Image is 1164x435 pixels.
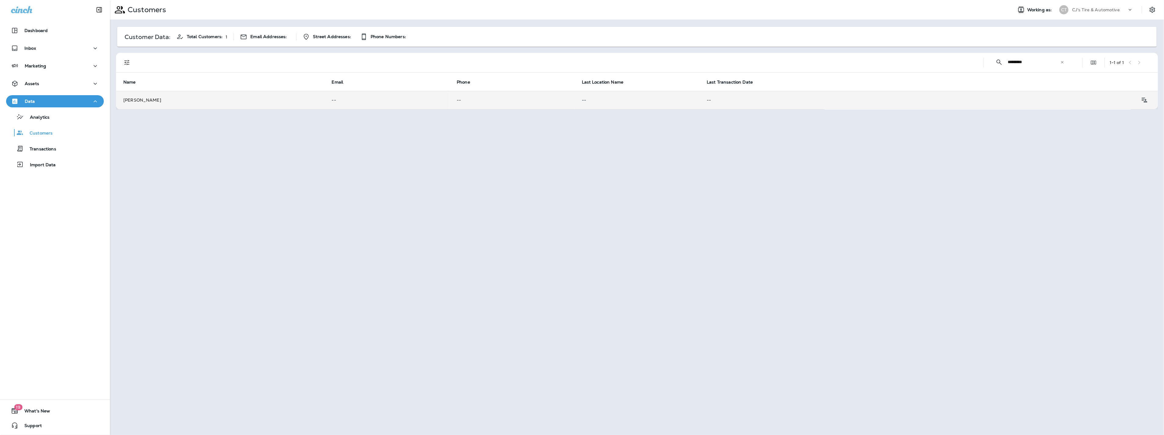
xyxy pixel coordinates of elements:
span: Name [123,79,144,85]
span: Last Location Name [582,79,632,85]
button: Inbox [6,42,104,54]
span: Street Addresses: [313,34,351,39]
p: Transactions [24,146,56,152]
div: 1 - 1 of 1 [1110,60,1124,65]
p: CJ's Tire & Automotive [1072,7,1120,12]
span: Name [123,80,136,85]
button: Collapse Sidebar [91,4,108,16]
td: [PERSON_NAME] [116,91,325,109]
p: 1 [226,34,227,39]
p: Data [25,99,35,104]
span: Last Transaction Date [707,80,753,85]
span: What's New [18,408,50,416]
button: Filters [121,56,133,69]
span: Email [332,80,343,85]
p: -- [582,98,692,102]
p: Customers [24,131,53,136]
button: Settings [1147,4,1158,15]
p: -- [707,98,817,102]
div: CT [1059,5,1068,14]
p: Import Data [24,162,56,168]
button: Analytics [6,110,104,123]
span: Support [18,423,42,430]
button: Edit Fields [1087,56,1100,69]
p: Analytics [24,115,49,120]
button: Support [6,419,104,432]
button: Customers [6,126,104,139]
span: Last Transaction Date [707,79,761,85]
button: Marketing [6,60,104,72]
span: Phone [457,79,478,85]
button: Import Data [6,158,104,171]
span: Last Location Name [582,80,624,85]
button: Assets [6,77,104,90]
button: Transactions [6,142,104,155]
p: Customers [125,5,166,14]
p: -- [332,98,442,102]
span: Phone Numbers: [371,34,406,39]
span: Phone [457,80,470,85]
button: Data [6,95,104,107]
span: Working as: [1027,7,1053,13]
span: 19 [14,404,22,410]
p: Customer Data: [125,34,170,39]
p: Marketing [25,63,46,68]
span: Email Addresses: [250,34,287,39]
p: Assets [25,81,39,86]
p: Inbox [24,46,36,51]
span: Email [332,79,351,85]
button: Dashboard [6,24,104,37]
button: Customer Details [1138,94,1151,106]
button: 19What's New [6,405,104,417]
button: Collapse Search [993,56,1005,68]
span: Total Customers: [187,34,223,39]
p: -- [457,98,567,102]
p: Dashboard [24,28,48,33]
